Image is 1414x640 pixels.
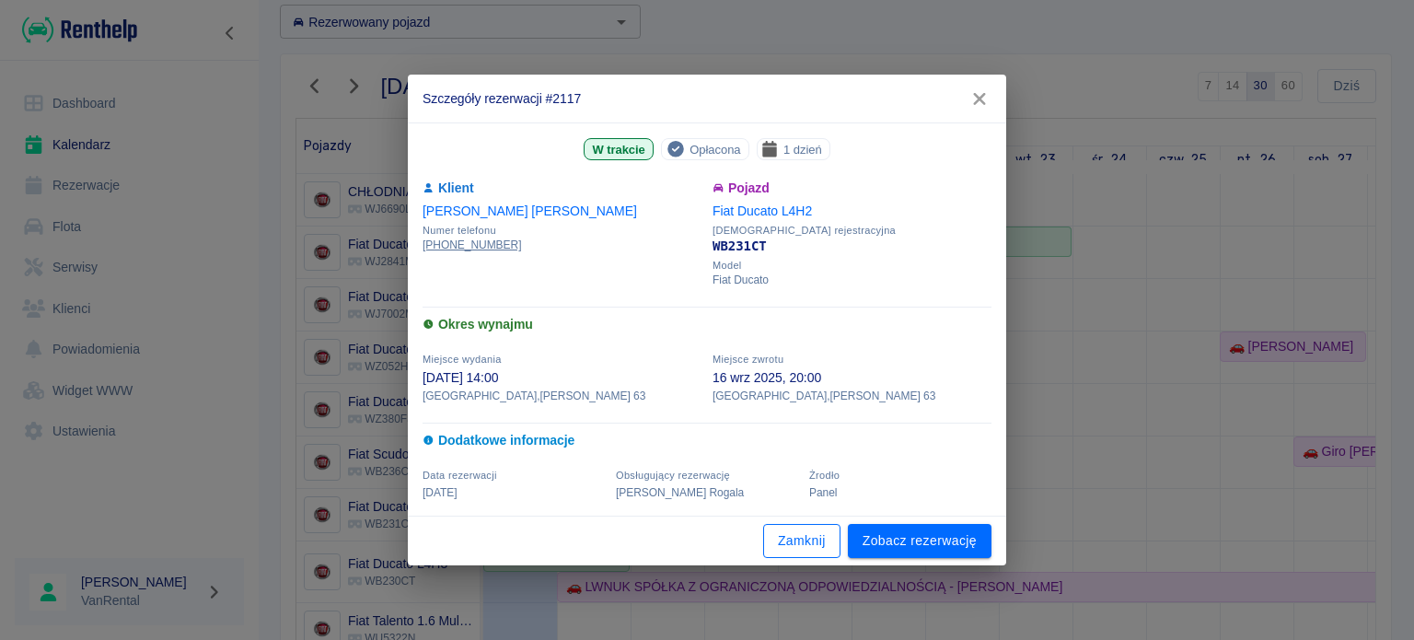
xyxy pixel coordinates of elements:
span: Opłacona [682,140,748,159]
p: [DATE] [423,484,605,501]
span: W trakcie [585,140,652,159]
span: Obsługujący rezerwację [616,470,730,481]
h6: Pojazd [713,179,991,198]
h6: Dodatkowe informacje [423,431,991,450]
span: 1 dzień [776,140,829,159]
tcxspan: Call +48789032545 via 3CX [423,239,521,251]
span: Model [713,260,991,272]
h6: Okres wynajmu [423,315,991,334]
span: [DEMOGRAPHIC_DATA] rejestracyjna [713,225,991,237]
p: Panel [809,484,991,501]
h2: Szczegóły rezerwacji #2117 [408,75,1006,122]
span: Miejsce zwrotu [713,354,783,365]
button: Zamknij [763,524,840,558]
span: Numer telefonu [423,225,701,237]
h6: Klient [423,179,701,198]
a: Fiat Ducato L4H2 [713,204,812,218]
a: [PERSON_NAME] [PERSON_NAME] [423,204,637,218]
p: [DATE] 14:00 [423,368,701,388]
a: Zobacz rezerwację [848,524,991,558]
p: [GEOGRAPHIC_DATA] , [PERSON_NAME] 63 [713,388,991,404]
p: [GEOGRAPHIC_DATA] , [PERSON_NAME] 63 [423,388,701,404]
span: Żrodło [809,470,840,481]
span: Miejsce wydania [423,354,502,365]
p: Fiat Ducato [713,272,991,288]
p: WB231CT [713,237,991,256]
p: [PERSON_NAME] Rogala [616,484,798,501]
span: Data rezerwacji [423,470,497,481]
p: 16 wrz 2025, 20:00 [713,368,991,388]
